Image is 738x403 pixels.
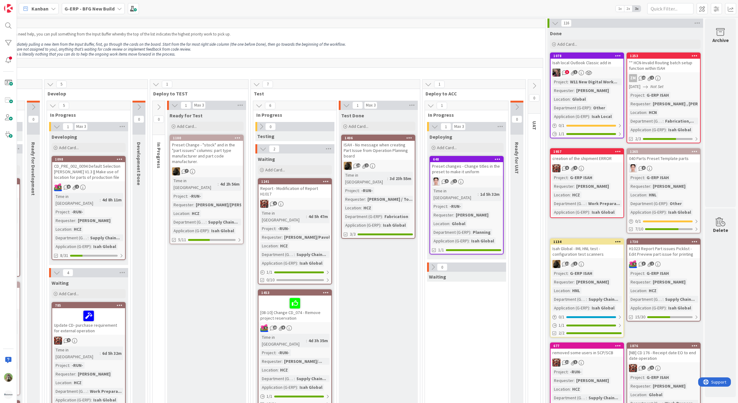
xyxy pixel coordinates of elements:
[189,210,190,217] span: :
[433,157,503,162] div: 648
[170,167,243,175] div: ND
[260,200,268,208] img: JK
[557,41,577,47] span: Add Card...
[342,135,415,160] div: 1406ISAH - No message when creating Part Issue from Operation Planning board
[561,19,572,27] span: 116
[170,112,203,119] span: Ready for Test
[651,100,727,107] div: [PERSON_NAME] , [PERSON_NAME]...
[568,174,594,181] div: G-ERP ISAH
[430,178,503,186] div: ll
[48,90,140,97] span: Develop
[551,122,623,129] div: 0/1
[627,164,700,172] div: ll
[136,142,142,185] span: Development Done
[366,196,414,203] div: [PERSON_NAME] / To...
[382,213,383,220] span: :
[359,187,360,194] span: :
[551,69,623,77] div: BF
[624,6,632,12] span: 2x
[552,69,560,77] img: BF
[75,185,79,189] span: 2
[551,53,623,67] div: 1078Isah local Outlook Classic add in
[448,203,463,210] div: -RUN-
[635,226,643,232] span: 7/10
[587,200,622,207] div: Work Prepara...
[210,227,236,234] div: Isah Global
[307,213,329,220] div: 4d 5h 47m
[13,1,28,8] span: Support
[218,181,219,187] span: :
[342,135,415,141] div: 1406
[437,145,457,150] span: Add Card...
[629,92,644,99] div: Project
[551,313,623,321] div: 0/1
[67,185,71,189] span: 8
[629,74,637,82] div: ZM
[589,113,590,120] span: :
[432,187,478,201] div: Time in [GEOGRAPHIC_DATA]
[190,210,201,217] div: HCZ
[76,125,86,128] div: Max 3
[258,179,331,184] div: 1241
[570,191,571,198] span: :
[426,90,518,97] span: Deploy to ACC
[55,157,125,162] div: 1098
[551,239,623,245] div: 1134
[552,164,560,172] img: JK
[430,162,503,176] div: Preset changes - Change titles in the preset to make it uniform
[188,193,203,199] div: -RUN-
[629,83,640,90] span: [DATE]
[627,149,700,162] div: 1265040 Parts Preset Template parts
[260,210,306,223] div: Time in [GEOGRAPHIC_DATA]
[365,163,369,167] span: 2
[553,54,623,58] div: 1078
[642,76,646,80] span: 11
[650,84,664,89] i: Not Set
[552,113,589,120] div: Application (G-ERP)
[388,175,413,182] div: 3d 23h 55m
[644,174,645,181] span: :
[627,53,700,72] div: 1253** HCN-Invalid Routing batch setup function within ISAH
[172,167,180,175] img: ND
[432,212,453,218] div: Requester
[194,201,268,208] div: [PERSON_NAME]/[PERSON_NAME]...
[219,181,241,187] div: 4d 2h 56m
[387,175,388,182] span: :
[344,213,382,220] div: Department (G-ERP)
[551,164,623,172] div: JK
[261,179,331,184] div: 1241
[265,102,275,109] span: 6
[565,70,569,74] span: 3
[713,226,728,234] div: Delete
[551,154,623,162] div: creation of the shipment ERROR
[262,81,273,88] span: 7
[352,102,363,109] span: 1
[575,183,610,190] div: [PERSON_NAME]
[478,191,479,198] span: :
[627,239,700,258] div: 1730H1023 Report Part issues Picklist - Edit Preview part issue for printing
[627,53,700,59] div: 1253
[629,174,644,181] div: Project
[434,81,445,88] span: 1
[54,183,62,191] img: JK
[573,166,577,170] span: 4
[52,303,125,308] div: 785
[366,104,375,107] div: Max 3
[552,183,574,190] div: Requester
[172,201,193,208] div: Requester
[172,177,218,191] div: Time in [GEOGRAPHIC_DATA]
[177,124,197,129] span: Add Card...
[344,187,359,194] div: Project
[100,196,101,203] span: :
[265,167,285,173] span: Add Card...
[627,74,700,82] div: ZM
[153,115,164,123] span: 0
[627,59,700,72] div: ** HCN-Invalid Routing batch setup function within ISAH
[552,104,591,111] div: Department (G-ERP)
[52,162,125,181] div: CD_PRE_002_0094 Default Selection [PERSON_NAME] V1.3 || Make use of location for parts of product...
[571,96,587,103] div: Global
[269,145,279,153] span: 2
[627,343,700,362] div: 1876[NB] CD 176 - Receipt date EO to end date operation
[187,193,188,199] span: :
[570,96,571,103] span: :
